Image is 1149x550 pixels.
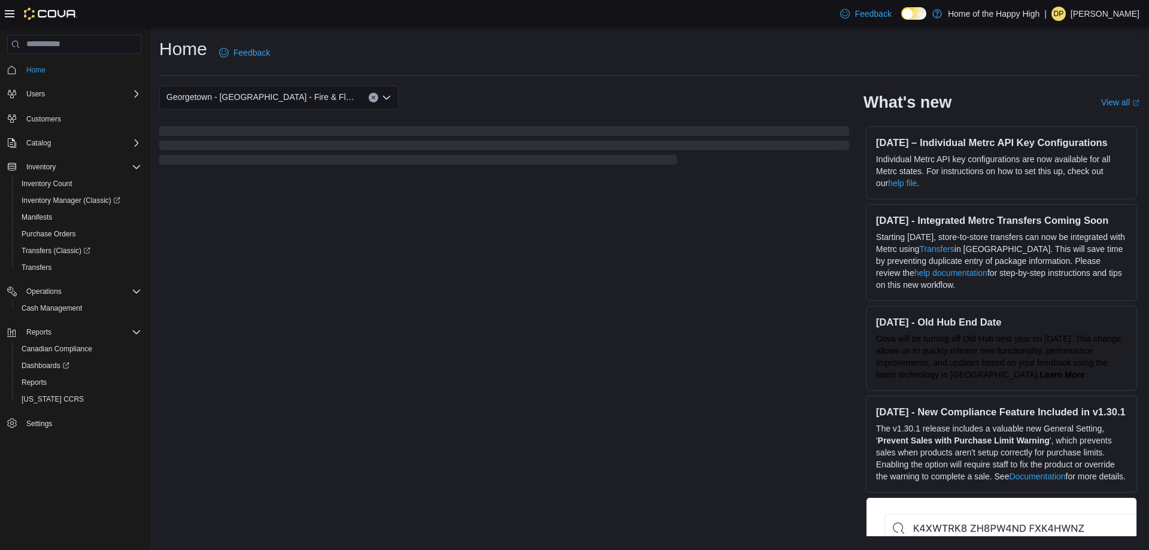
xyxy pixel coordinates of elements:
[22,303,82,313] span: Cash Management
[2,324,146,341] button: Reports
[369,93,378,102] button: Clear input
[22,136,141,150] span: Catalog
[214,41,275,65] a: Feedback
[888,178,917,188] a: help file
[876,334,1121,379] span: Cova will be turning off Old Hub next year on [DATE]. This change allows us to quickly release ne...
[1051,7,1066,21] div: Deanna Pimentel
[17,301,141,315] span: Cash Management
[22,417,57,431] a: Settings
[22,378,47,387] span: Reports
[2,86,146,102] button: Users
[2,135,146,151] button: Catalog
[22,394,84,404] span: [US_STATE] CCRS
[382,93,391,102] button: Open list of options
[12,341,146,357] button: Canadian Compliance
[17,227,81,241] a: Purchase Orders
[22,160,141,174] span: Inventory
[17,244,141,258] span: Transfers (Classic)
[1044,7,1047,21] p: |
[17,227,141,241] span: Purchase Orders
[1039,370,1084,379] a: Learn More
[17,358,141,373] span: Dashboards
[22,63,50,77] a: Home
[17,358,74,373] a: Dashboards
[901,7,926,20] input: Dark Mode
[22,229,76,239] span: Purchase Orders
[22,325,56,339] button: Reports
[26,138,51,148] span: Catalog
[22,87,141,101] span: Users
[22,416,141,431] span: Settings
[12,357,146,374] a: Dashboards
[26,65,45,75] span: Home
[233,47,270,59] span: Feedback
[22,179,72,189] span: Inventory Count
[22,111,141,126] span: Customers
[17,392,141,406] span: Washington CCRS
[22,246,90,256] span: Transfers (Classic)
[22,62,141,77] span: Home
[22,361,69,370] span: Dashboards
[914,268,987,278] a: help documentation
[26,89,45,99] span: Users
[17,193,141,208] span: Inventory Manager (Classic)
[855,8,891,20] span: Feedback
[22,160,60,174] button: Inventory
[17,260,56,275] a: Transfers
[876,136,1127,148] h3: [DATE] – Individual Metrc API Key Configurations
[12,300,146,317] button: Cash Management
[17,177,141,191] span: Inventory Count
[12,259,146,276] button: Transfers
[26,419,52,429] span: Settings
[2,159,146,175] button: Inventory
[17,244,95,258] a: Transfers (Classic)
[22,136,56,150] button: Catalog
[12,226,146,242] button: Purchase Orders
[1054,7,1064,21] span: DP
[876,316,1127,328] h3: [DATE] - Old Hub End Date
[12,192,146,209] a: Inventory Manager (Classic)
[835,2,896,26] a: Feedback
[22,344,92,354] span: Canadian Compliance
[22,212,52,222] span: Manifests
[2,110,146,127] button: Customers
[17,210,57,224] a: Manifests
[26,327,51,337] span: Reports
[17,342,97,356] a: Canadian Compliance
[159,37,207,61] h1: Home
[878,436,1050,445] strong: Prevent Sales with Purchase Limit Warning
[948,7,1039,21] p: Home of the Happy High
[1071,7,1139,21] p: [PERSON_NAME]
[12,391,146,408] button: [US_STATE] CCRS
[17,301,87,315] a: Cash Management
[22,87,50,101] button: Users
[876,406,1127,418] h3: [DATE] - New Compliance Feature Included in v1.30.1
[919,244,955,254] a: Transfers
[17,342,141,356] span: Canadian Compliance
[876,231,1127,291] p: Starting [DATE], store-to-store transfers can now be integrated with Metrc using in [GEOGRAPHIC_D...
[24,8,77,20] img: Cova
[12,209,146,226] button: Manifests
[12,175,146,192] button: Inventory Count
[17,392,89,406] a: [US_STATE] CCRS
[22,196,120,205] span: Inventory Manager (Classic)
[22,284,66,299] button: Operations
[864,93,952,112] h2: What's new
[22,263,51,272] span: Transfers
[22,325,141,339] span: Reports
[17,210,141,224] span: Manifests
[166,90,357,104] span: Georgetown - [GEOGRAPHIC_DATA] - Fire & Flower
[1009,472,1065,481] a: Documentation
[2,283,146,300] button: Operations
[17,375,51,390] a: Reports
[876,214,1127,226] h3: [DATE] - Integrated Metrc Transfers Coming Soon
[7,56,141,463] nav: Complex example
[26,114,61,124] span: Customers
[1101,98,1139,107] a: View allExternal link
[22,284,141,299] span: Operations
[17,260,141,275] span: Transfers
[876,153,1127,189] p: Individual Metrc API key configurations are now available for all Metrc states. For instructions ...
[17,375,141,390] span: Reports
